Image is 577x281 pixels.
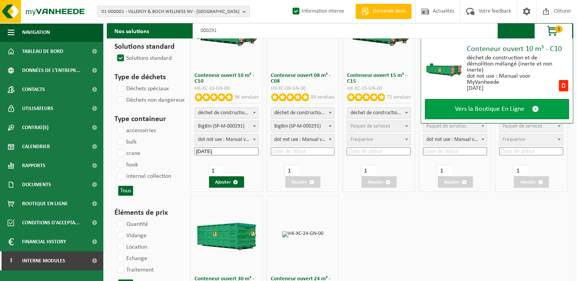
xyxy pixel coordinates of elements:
div: Conteneur ouvert 10 m³ - C10 [467,45,569,53]
div: dot not use : Manual voor MyVanheede [467,73,558,85]
button: Ajouter [285,176,320,188]
label: Solutions standard [116,53,172,64]
div: déchet de construction et de démolition mélangé (inerte et non inerte) [467,55,558,73]
span: déchet de construction et de démolition mélangé (inerte et non inerte) [347,108,410,118]
span: BigBin (SP-M-000291) [271,121,334,132]
span: Tableau de bord [22,42,63,61]
span: Financial History [22,232,66,251]
span: Documents [22,175,51,194]
label: Déchets non dangereux [116,94,185,106]
label: bulk [116,136,137,148]
input: Date de début [499,147,563,155]
label: Echange [116,253,147,264]
div: [DATE] [467,85,558,91]
img: HK-XC-10-GN-00 [425,58,463,77]
span: Calendrier [22,137,50,156]
span: BigBin (SP-M-000291) [194,121,259,132]
span: Contrat(s) [22,118,48,137]
h3: Type containeur [114,113,177,125]
label: Quantité [116,219,148,230]
span: Frequence [350,137,373,142]
div: HK-XC-15-GN-00 [347,86,411,91]
span: Données de l'entrepr... [22,61,80,80]
span: Conditions d'accepta... [22,213,80,232]
label: Vidange [116,230,146,241]
span: Paquet de services [350,123,390,129]
span: Boutique en ligne [22,194,68,213]
label: internal collection [116,171,171,182]
div: HK-XC-10-GN-00 [194,86,259,91]
input: 1 [437,165,452,176]
span: Utilisateurs [22,99,53,118]
span: Paquet de services [503,123,542,129]
span: 1 [555,26,563,33]
h2: Nos solutions [107,23,157,38]
p: 96 vendues [235,93,259,101]
h3: Éléments de prix [114,207,177,219]
img: HK-XC-24-GN-00 [282,231,323,237]
span: dot not use : Manual voor MyVanheede [194,134,259,145]
span: Vers la Boutique En Ligne [455,105,524,113]
p: 72 vendues [387,93,411,101]
input: Date de début [271,147,335,155]
button: Ajouter [438,176,473,188]
img: HK-XC-30-GN-00 [194,218,259,250]
a: Demande devis [355,4,411,19]
label: Déchets spéciaux [116,83,169,94]
button: Tous [118,186,133,196]
h3: Conteneur ouvert 08 m³ - C08 [271,73,335,84]
button: 1 [534,23,572,38]
label: Traitement [116,264,154,276]
input: Date de début [423,147,487,155]
span: dot not use : Manual voor MyVanheede [195,134,258,145]
label: crane [116,148,140,159]
input: 1 [284,165,299,176]
span: 01-000001 - VILLEROY & BOCH WELLNESS NV - [GEOGRAPHIC_DATA] [101,6,239,18]
label: accessoiries [116,125,156,136]
span: déchet de construction et de démolition mélangé (inerte et non inerte) [271,108,334,118]
span: Frequence [503,137,525,142]
span: Demande devis [371,8,408,15]
button: Ajouter [209,176,244,188]
span: déchet de construction et de démolition mélangé (inerte et non inerte) [347,107,411,119]
h3: Type de déchets [114,72,177,83]
span: déchet de construction et de démolition mélangé (inerte et non inerte) [195,108,258,118]
input: Date de début [194,147,259,155]
div: HK-XC-08-GN-00 [271,86,335,91]
span: Interne modules [22,251,65,270]
input: 1 [361,165,376,176]
span: BigBin (SP-M-000291) [195,121,258,132]
span: BigBin (SP-M-000291) [271,121,335,132]
h3: Conteneur ouvert 15 m³ - C15 [347,73,411,84]
label: hook [116,159,138,171]
h3: Conteneur ouvert 10 m³ - C10 [194,73,259,84]
span: dot not use : Manual voor MyVanheede [271,134,334,145]
span: dot not use : Manual voor MyVanheede [271,134,335,145]
span: Paquet de services [426,123,466,129]
span: déchet de construction et de démolition mélangé (inerte et non inerte) [271,107,335,119]
input: 1 [513,165,528,176]
span: Contacts [22,80,45,99]
h3: Solutions standard [114,41,177,53]
span: Rapports [22,156,45,175]
label: Information interne [291,6,344,17]
a: Vers la Boutique En Ligne [425,99,569,119]
span: déchet de construction et de démolition mélangé (inerte et non inerte) [194,107,259,119]
p: 84 vendues [310,93,334,101]
span: dot not use : Manual voor MyVanheede [423,134,487,145]
input: 1 [208,165,223,176]
button: Ajouter [362,176,397,188]
input: Chercher [193,23,498,38]
span: I [8,251,14,270]
button: Ajouter [514,176,549,188]
input: Date de début [347,147,411,155]
label: Location [116,241,147,253]
button: 01-000001 - VILLEROY & BOCH WELLNESS NV - [GEOGRAPHIC_DATA] [97,6,250,17]
span: Navigation [22,23,50,42]
span: dot not use : Manual voor MyVanheede [423,134,487,145]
